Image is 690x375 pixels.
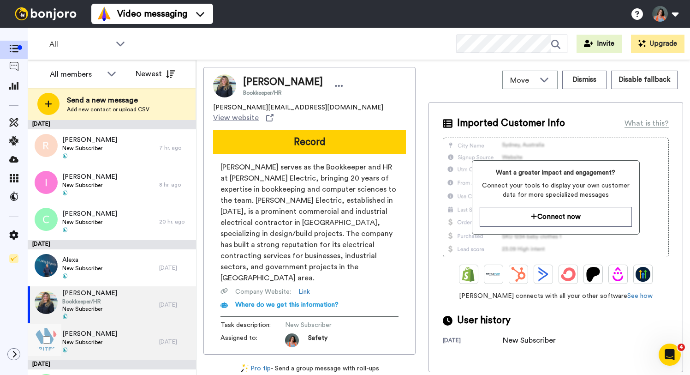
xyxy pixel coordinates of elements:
div: 8 hr. ago [159,181,191,188]
span: 4 [678,344,685,351]
img: Ontraport [486,267,501,282]
div: [DATE] [28,360,196,369]
button: Record [213,130,406,154]
div: - Send a group message with roll-ups [203,364,416,374]
img: r.png [35,134,58,157]
span: Add new contact or upload CSV [67,106,149,113]
a: Link [298,287,310,296]
span: Send a new message [67,95,149,106]
a: View website [213,112,274,123]
a: Pro tip [240,364,271,374]
div: New Subscriber [503,335,556,346]
span: User history [457,314,511,327]
img: Checklist.svg [9,254,18,263]
img: tab_domain_overview_orange.svg [25,54,32,61]
div: All members [50,69,102,80]
span: New Subscriber [62,305,117,313]
div: v 4.0.24 [26,15,45,22]
img: Hubspot [511,267,526,282]
span: Safety [308,333,327,347]
span: [PERSON_NAME] [62,172,117,181]
div: [DATE] [159,301,191,308]
div: Domain: [DOMAIN_NAME] [24,24,101,31]
span: Where do we get this information? [235,302,339,308]
span: New Subscriber [62,218,117,226]
img: ConvertKit [561,267,576,282]
img: i.png [35,171,58,194]
span: New Subscriber [62,145,117,152]
span: Connect your tools to display your own customer data for more specialized messages [480,181,632,200]
div: [DATE] [443,337,503,346]
div: [DATE] [28,240,196,249]
span: New Subscriber [62,265,102,272]
span: [PERSON_NAME] [62,289,117,298]
span: [PERSON_NAME] connects with all your other software [443,291,669,301]
div: [DATE] [28,120,196,129]
img: bj-logo-header-white.svg [11,7,80,20]
img: Drip [611,267,625,282]
div: Domain Overview [35,54,83,60]
span: Want a greater impact and engagement? [480,168,632,177]
img: ActiveCampaign [536,267,551,282]
div: [DATE] [159,338,191,345]
iframe: Intercom live chat [659,344,681,366]
div: What is this? [625,118,669,129]
img: GoHighLevel [636,267,650,282]
button: Upgrade [631,35,684,53]
img: Shopify [461,267,476,282]
div: 20 hr. ago [159,218,191,225]
span: [PERSON_NAME] [243,75,323,89]
img: magic-wand.svg [240,364,249,374]
span: [PERSON_NAME] [62,329,117,339]
img: c.png [35,208,58,231]
span: Imported Customer Info [457,116,565,130]
div: 7 hr. ago [159,144,191,151]
span: All [49,39,111,50]
button: Dismiss [562,71,607,89]
div: Keywords by Traffic [102,54,155,60]
span: Alexa [62,255,102,265]
span: New Subscriber [62,339,117,346]
img: logo_orange.svg [15,15,22,22]
img: b3e308dd-924d-4752-ad42-96fc1faff015.jpg [35,254,58,277]
span: View website [213,112,259,123]
a: See how [627,293,653,299]
span: Bookkeeper/HR [62,298,117,305]
button: Connect now [480,207,632,227]
span: New Subscriber [62,181,117,189]
button: Invite [577,35,622,53]
span: Company Website : [235,287,291,296]
div: [DATE] [159,264,191,272]
span: [PERSON_NAME][EMAIL_ADDRESS][DOMAIN_NAME] [213,103,383,112]
img: eeddc3eb-0053-426b-bab6-98c6bbb83454-1678556671.jpg [285,333,299,347]
span: [PERSON_NAME] [62,209,117,218]
img: Patreon [586,267,601,282]
img: Image of Kristen [213,74,236,97]
img: vm-color.svg [97,6,112,21]
img: tab_keywords_by_traffic_grey.svg [92,54,99,61]
span: [PERSON_NAME] [62,135,117,145]
span: Bookkeeper/HR [243,89,323,97]
span: Task description : [220,321,285,330]
span: Assigned to: [220,333,285,347]
span: [PERSON_NAME] serves as the Bookkeeper and HR at [PERSON_NAME] Electric, bringing 20 years of exp... [220,162,399,284]
span: Move [510,75,535,86]
img: 400d015a-6fa0-4e35-9f33-3de75c12ce97.jpg [35,291,58,314]
img: website_grey.svg [15,24,22,31]
button: Newest [129,65,182,83]
span: Video messaging [117,7,187,20]
button: Disable fallback [611,71,678,89]
span: New Subscriber [285,321,373,330]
